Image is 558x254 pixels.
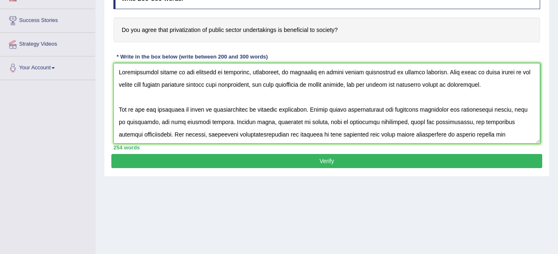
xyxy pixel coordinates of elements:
div: 254 words [113,144,540,151]
div: * Write in the box below (write between 200 and 300 words) [113,53,271,61]
a: Your Account [0,56,95,77]
a: Success Stories [0,9,95,30]
a: Strategy Videos [0,33,95,54]
button: Verify [111,154,542,168]
h4: Do you agree that privatization of public sector undertakings is beneficial to society? [113,17,540,43]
